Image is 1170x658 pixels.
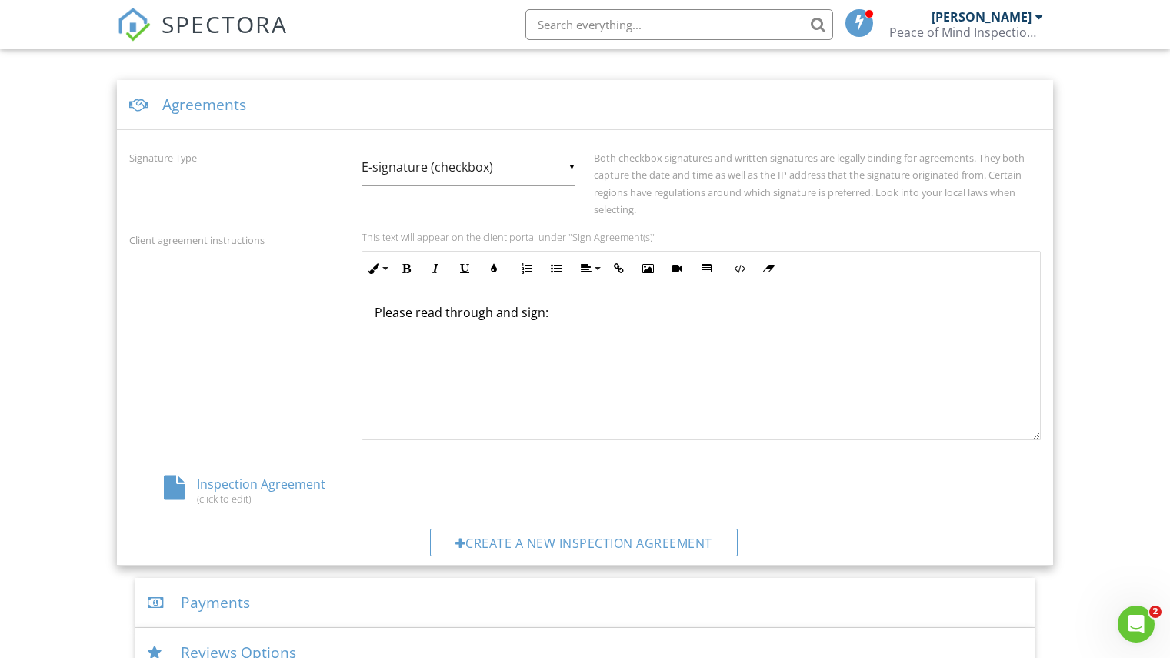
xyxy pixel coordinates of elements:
[889,25,1043,40] div: Peace of Mind Inspection Services Inc.
[129,151,197,165] label: Signature Type
[164,493,398,505] div: (click to edit)
[512,254,542,283] button: Ordered List
[932,9,1032,25] div: [PERSON_NAME]
[594,151,1025,216] label: Both checkbox signatures and written signatures are legally binding for agreements. They both cap...
[662,254,692,283] button: Insert Video
[362,231,1041,243] p: This text will appear on the client portal under "Sign Agreement(s)"
[450,254,479,283] button: Underline (Ctrl+U)
[725,254,754,283] button: Code View
[362,254,392,283] button: Inline Style
[575,254,604,283] button: Align
[421,254,450,283] button: Italic (Ctrl+I)
[1118,606,1155,643] iframe: Intercom live chat
[375,304,1028,321] p: Please read through and sign:
[525,9,833,40] input: Search everything...
[430,529,738,556] div: Create a new inspection agreement
[692,254,721,283] button: Insert Table
[117,8,151,42] img: The Best Home Inspection Software - Spectora
[162,8,288,40] span: SPECTORA
[117,80,1053,130] div: Agreements
[117,21,288,53] a: SPECTORA
[129,233,265,247] label: Client agreement instructions
[392,254,421,283] button: Bold (Ctrl+B)
[633,254,662,283] button: Insert Image (Ctrl+P)
[479,254,508,283] button: Colors
[604,254,633,283] button: Insert Link (Ctrl+K)
[754,254,783,283] button: Clear Formatting
[1149,606,1162,618] span: 2
[129,476,433,505] div: Inspection Agreement
[129,529,1041,559] a: Create a new inspection agreement
[135,578,1035,628] div: Payments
